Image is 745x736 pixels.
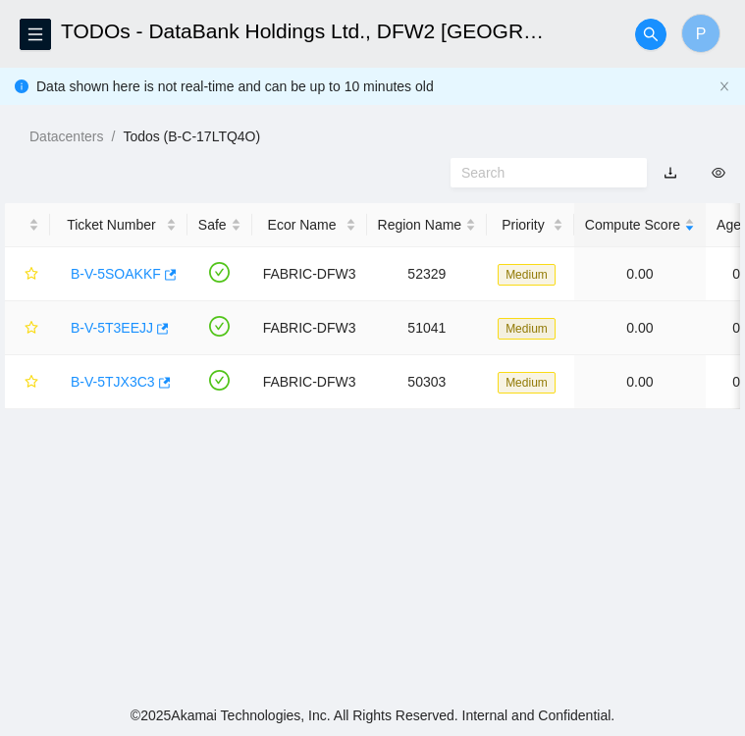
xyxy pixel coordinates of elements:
[574,247,706,301] td: 0.00
[252,355,367,409] td: FABRIC-DFW3
[664,165,677,181] a: download
[111,129,115,144] span: /
[635,19,666,50] button: search
[696,22,707,46] span: P
[498,318,556,340] span: Medium
[123,129,260,144] a: Todos (B-C-17LTQ4O)
[20,19,51,50] button: menu
[498,372,556,394] span: Medium
[71,374,155,390] a: B-V-5TJX3C3
[209,262,230,283] span: check-circle
[367,301,488,355] td: 51041
[71,320,153,336] a: B-V-5T3EEJJ
[252,247,367,301] td: FABRIC-DFW3
[367,247,488,301] td: 52329
[712,166,725,180] span: eye
[16,366,39,397] button: star
[16,258,39,289] button: star
[681,14,720,53] button: P
[367,355,488,409] td: 50303
[574,355,706,409] td: 0.00
[25,267,38,283] span: star
[636,26,665,42] span: search
[461,162,620,184] input: Search
[29,129,103,144] a: Datacenters
[209,370,230,391] span: check-circle
[21,26,50,42] span: menu
[71,266,161,282] a: B-V-5SOAKKF
[25,375,38,391] span: star
[25,321,38,337] span: star
[252,301,367,355] td: FABRIC-DFW3
[209,316,230,337] span: check-circle
[16,312,39,343] button: star
[498,264,556,286] span: Medium
[649,157,692,188] button: download
[574,301,706,355] td: 0.00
